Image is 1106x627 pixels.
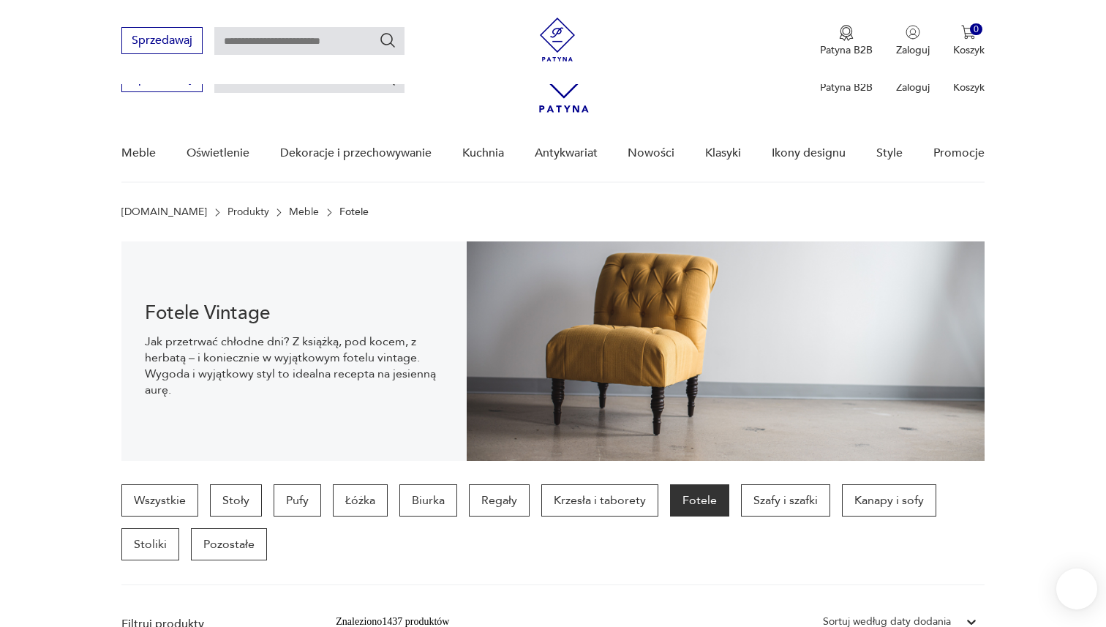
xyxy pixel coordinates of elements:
img: Ikona medalu [839,25,854,41]
a: [DOMAIN_NAME] [121,206,207,218]
a: Oświetlenie [187,125,249,181]
a: Wszystkie [121,484,198,517]
p: Koszyk [953,43,985,57]
a: Szafy i szafki [741,484,830,517]
a: Biurka [399,484,457,517]
button: Sprzedawaj [121,27,203,54]
iframe: Smartsupp widget button [1056,568,1097,609]
a: Krzesła i taborety [541,484,658,517]
a: Kanapy i sofy [842,484,936,517]
h1: Fotele Vintage [145,304,443,322]
img: Patyna - sklep z meblami i dekoracjami vintage [535,18,579,61]
button: Zaloguj [896,25,930,57]
p: Zaloguj [896,43,930,57]
a: Stoliki [121,528,179,560]
button: 0Koszyk [953,25,985,57]
p: Patyna B2B [820,43,873,57]
a: Pozostałe [191,528,267,560]
button: Patyna B2B [820,25,873,57]
img: Ikonka użytkownika [906,25,920,40]
a: Dekoracje i przechowywanie [280,125,432,181]
p: Jak przetrwać chłodne dni? Z książką, pod kocem, z herbatą – i koniecznie w wyjątkowym fotelu vin... [145,334,443,398]
a: Kuchnia [462,125,504,181]
p: Fotele [339,206,369,218]
p: Patyna B2B [820,80,873,94]
a: Nowości [628,125,674,181]
a: Ikony designu [772,125,846,181]
a: Meble [121,125,156,181]
a: Pufy [274,484,321,517]
a: Sprzedawaj [121,75,203,85]
p: Zaloguj [896,80,930,94]
img: Ikona koszyka [961,25,976,40]
a: Fotele [670,484,729,517]
p: Koszyk [953,80,985,94]
a: Produkty [227,206,269,218]
a: Promocje [933,125,985,181]
a: Ikona medaluPatyna B2B [820,25,873,57]
a: Sprzedawaj [121,37,203,47]
a: Łóżka [333,484,388,517]
a: Klasyki [705,125,741,181]
img: 9275102764de9360b0b1aa4293741aa9.jpg [467,241,985,461]
a: Antykwariat [535,125,598,181]
a: Meble [289,206,319,218]
button: Szukaj [379,31,396,49]
a: Regały [469,484,530,517]
div: 0 [970,23,982,36]
a: Style [876,125,903,181]
a: Stoły [210,484,262,517]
